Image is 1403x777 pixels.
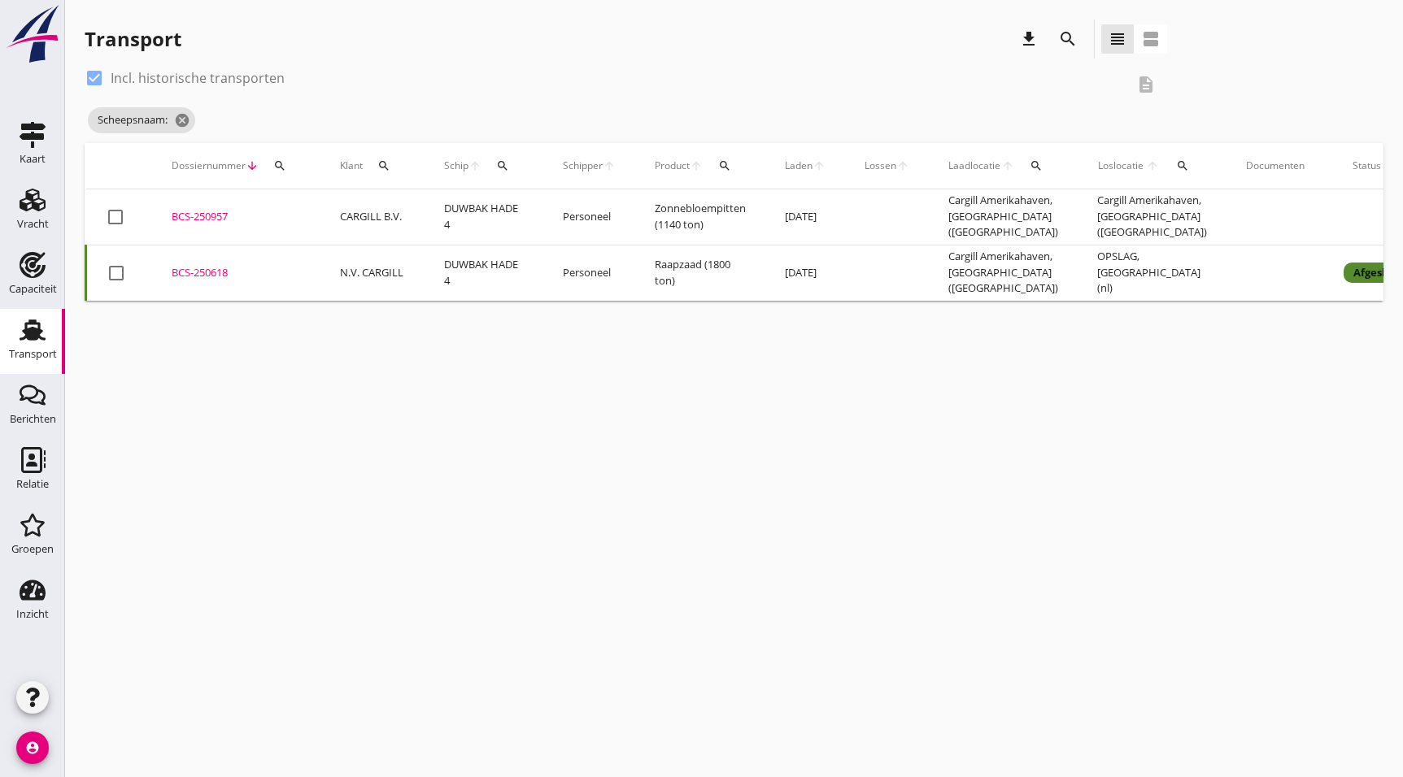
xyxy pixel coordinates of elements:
i: search [1176,159,1189,172]
td: Personeel [543,189,635,245]
i: arrow_downward [246,159,259,172]
i: arrow_upward [690,159,703,172]
i: cancel [174,112,190,128]
td: CARGILL B.V. [320,189,425,245]
td: Cargill Amerikahaven, [GEOGRAPHIC_DATA] ([GEOGRAPHIC_DATA]) [929,189,1078,245]
td: Cargill Amerikahaven, [GEOGRAPHIC_DATA] ([GEOGRAPHIC_DATA]) [929,245,1078,301]
div: Groepen [11,544,54,554]
div: Transport [9,349,57,359]
i: view_agenda [1141,29,1161,49]
i: arrow_upward [813,159,826,172]
td: Personeel [543,245,635,301]
i: arrow_upward [896,159,909,172]
i: account_circle [16,731,49,764]
i: arrow_upward [1001,159,1015,172]
i: search [496,159,509,172]
div: Capaciteit [9,284,57,294]
div: Inzicht [16,609,49,619]
i: search [1030,159,1043,172]
td: Raapzaad (1800 ton) [635,245,765,301]
i: arrow_upward [468,159,481,172]
span: Lossen [865,158,896,173]
span: Schipper [563,158,603,173]
span: Status [1344,158,1390,173]
td: DUWBAK HADE 4 [425,189,543,245]
div: Klant [340,146,405,185]
i: search [377,159,390,172]
td: Cargill Amerikahaven, [GEOGRAPHIC_DATA] ([GEOGRAPHIC_DATA]) [1078,189,1227,245]
td: OPSLAG, [GEOGRAPHIC_DATA] (nl) [1078,245,1227,301]
label: Incl. historische transporten [111,70,285,86]
div: Relatie [16,479,49,489]
i: view_headline [1108,29,1127,49]
i: search [273,159,286,172]
div: Transport [85,26,181,52]
td: [DATE] [765,245,845,301]
span: Loslocatie [1097,158,1145,173]
span: Dossiernummer [172,158,246,173]
td: [DATE] [765,189,845,245]
i: download [1019,29,1039,49]
td: N.V. CARGILL [320,245,425,301]
span: Product [655,158,690,173]
span: Schip [444,158,468,173]
i: arrow_upward [1145,159,1161,172]
div: Kaart [20,154,46,164]
span: Laden [785,158,813,173]
i: search [718,159,731,172]
div: BCS-250957 [172,209,301,225]
span: Laadlocatie [948,158,1001,173]
div: Documenten [1246,158,1305,173]
img: logo-small.a267ee39.svg [3,4,62,64]
td: Zonnebloempitten (1140 ton) [635,189,765,245]
div: Vracht [17,219,49,229]
div: Berichten [10,414,56,424]
span: Scheepsnaam: [88,107,195,133]
i: search [1058,29,1078,49]
div: BCS-250618 [172,265,301,281]
td: DUWBAK HADE 4 [425,245,543,301]
i: arrow_upward [603,159,616,172]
